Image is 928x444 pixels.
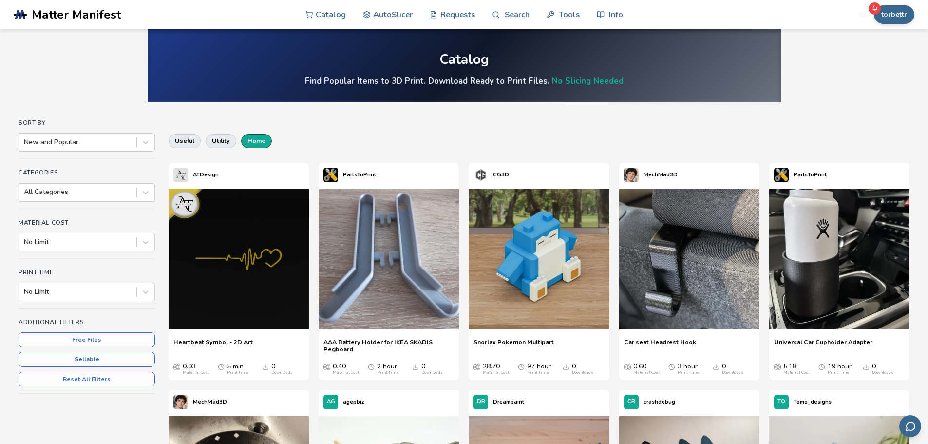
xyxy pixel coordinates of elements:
[483,363,509,375] div: 28.70
[439,52,489,67] div: Catalog
[774,338,872,353] a: Universal Car Cupholder Adapter
[633,370,660,375] div: Material Cost
[271,370,293,375] div: Downloads
[169,163,224,187] a: ATDesign's profileATDesign
[206,134,236,148] button: utility
[722,370,743,375] div: Downloads
[477,399,485,405] span: DR
[874,5,914,24] button: torbettr
[173,395,188,409] img: MechMad3D's profile
[794,170,827,180] p: PartsToPrint
[271,363,293,375] div: 0
[473,338,554,353] a: Snorlax Pokemon Multipart
[774,363,781,370] span: Average Cost
[872,363,893,375] div: 0
[473,168,488,182] img: CG3D's profile
[262,363,269,370] span: Downloads
[421,363,443,375] div: 0
[183,370,209,375] div: Material Cost
[323,338,454,353] a: AAA Battery Holder for IKEA SKADIS Pegboard
[493,397,524,407] p: Dreampaint
[19,119,155,126] h4: Sort By
[863,363,870,370] span: Downloads
[227,370,248,375] div: Print Time
[323,363,330,370] span: Average Cost
[627,399,635,405] span: CR
[899,415,921,437] button: Send feedback via email
[619,163,682,187] a: MechMad3D's profileMechMad3D
[563,363,569,370] span: Downloads
[872,370,893,375] div: Downloads
[412,363,419,370] span: Downloads
[173,168,188,182] img: ATDesign's profile
[368,363,375,370] span: Average Print Time
[783,370,810,375] div: Material Cost
[327,399,335,405] span: AG
[552,76,624,87] a: No Slicing Needed
[24,288,26,296] input: No Limit
[193,397,227,407] p: MechMad3D
[527,363,551,375] div: 97 hour
[678,363,699,375] div: 3 hour
[518,363,525,370] span: Average Print Time
[644,170,678,180] p: MechMad3D
[828,370,849,375] div: Print Time
[624,168,639,182] img: MechMad3D's profile
[483,370,509,375] div: Material Cost
[572,370,593,375] div: Downloads
[19,332,155,347] button: Free Files
[421,370,443,375] div: Downloads
[624,338,696,353] a: Car seat Headrest Hook
[644,397,675,407] p: crashdebug
[24,138,26,146] input: New and Popular
[218,363,225,370] span: Average Print Time
[323,168,338,182] img: PartsToPrint's profile
[169,134,201,148] button: useful
[527,370,549,375] div: Print Time
[377,363,398,375] div: 2 hour
[572,363,593,375] div: 0
[783,363,810,375] div: 5.18
[828,363,852,375] div: 19 hour
[377,370,398,375] div: Print Time
[774,168,789,182] img: PartsToPrint's profile
[343,170,376,180] p: PartsToPrint
[319,163,381,187] a: PartsToPrint's profilePartsToPrint
[227,363,248,375] div: 5 min
[818,363,825,370] span: Average Print Time
[24,238,26,246] input: No Limit
[193,170,219,180] p: ATDesign
[678,370,699,375] div: Print Time
[473,363,480,370] span: Average Cost
[777,399,785,405] span: TO
[722,363,743,375] div: 0
[19,269,155,276] h4: Print Time
[169,390,232,414] a: MechMad3D's profileMechMad3D
[183,363,209,375] div: 0.03
[713,363,720,370] span: Downloads
[305,76,624,87] h4: Find Popular Items to 3D Print. Download Ready to Print Files.
[19,169,155,176] h4: Categories
[469,163,514,187] a: CG3D's profileCG3D
[624,363,631,370] span: Average Cost
[19,319,155,326] h4: Additional Filters
[19,372,155,386] button: Reset All Filters
[633,363,660,375] div: 0.60
[343,397,364,407] p: agepbiz
[173,338,253,353] a: Heartbeat Symbol - 2D Art
[794,397,832,407] p: Tomo_designs
[333,370,359,375] div: Material Cost
[493,170,509,180] p: CG3D
[769,163,832,187] a: PartsToPrint's profilePartsToPrint
[24,188,26,196] input: All Categories
[668,363,675,370] span: Average Print Time
[333,363,359,375] div: 0.40
[173,363,180,370] span: Average Cost
[19,219,155,226] h4: Material Cost
[32,8,121,21] span: Matter Manifest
